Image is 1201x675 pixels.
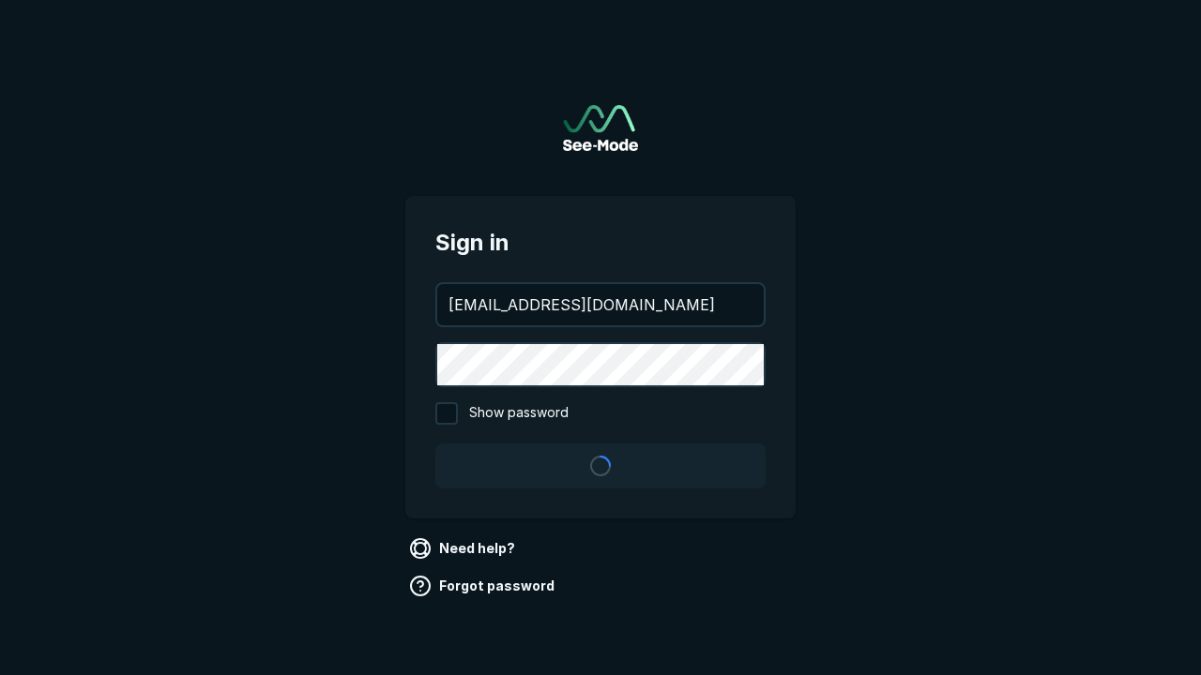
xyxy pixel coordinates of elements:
input: your@email.com [437,284,764,325]
a: Need help? [405,533,523,563]
a: Forgot password [405,571,562,601]
span: Sign in [435,226,766,260]
span: Show password [469,402,569,425]
img: See-Mode Logo [563,105,638,151]
a: Go to sign in [563,105,638,151]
